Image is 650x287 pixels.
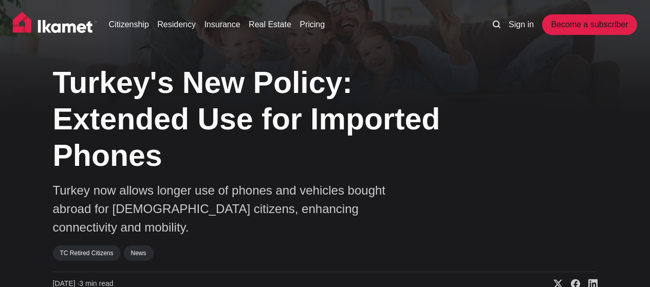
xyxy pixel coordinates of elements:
a: Citizenship [109,18,149,31]
a: Insurance [204,18,240,31]
a: TC Retired Citizens [53,245,121,261]
a: Real Estate [249,18,291,31]
a: Pricing [300,18,325,31]
a: Become a subscriber [542,14,637,35]
img: Ikamet home [13,12,97,37]
p: Turkey now allows longer use of phones and vehicles bought abroad for [DEMOGRAPHIC_DATA] citizens... [53,181,413,237]
a: News [124,245,154,261]
a: Sign in [509,18,534,31]
a: Residency [157,18,196,31]
h1: Turkey's New Policy: Extended Use for Imported Phones [53,65,464,174]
